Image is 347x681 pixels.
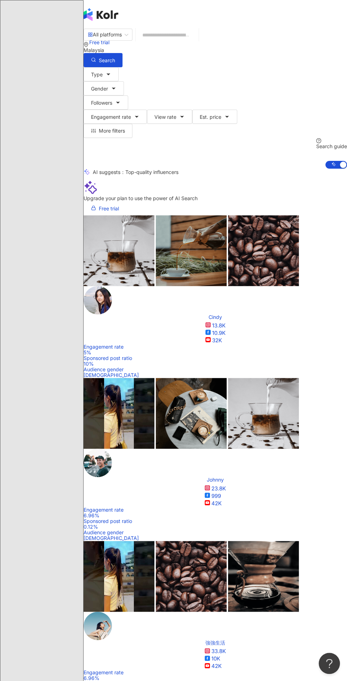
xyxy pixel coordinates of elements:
span: Type [91,72,103,77]
div: 10K [211,655,220,662]
span: View rate [154,114,176,120]
span: More filters [99,128,125,134]
span: Search [99,58,115,63]
div: 5% [84,350,347,355]
div: Engagement rate [84,507,347,513]
img: post-image [156,541,227,612]
div: Audience gender [84,367,347,372]
div: 42K [211,500,222,507]
button: Engagement rate [84,110,147,124]
div: 13.8K [212,322,226,329]
div: [DEMOGRAPHIC_DATA] [84,372,347,378]
div: AI suggests ： [93,169,178,175]
span: Followers [91,100,112,106]
div: 10.9K [212,329,226,337]
div: Johnny [207,477,224,483]
img: KOL Avatar [84,286,112,314]
div: 33.8K [211,647,226,655]
img: post-image [156,378,227,449]
button: More filters [84,124,132,138]
a: KOL Avatar [84,612,347,640]
div: 42K [211,662,222,670]
button: Gender [84,81,124,95]
div: Engagement rate [84,670,347,675]
span: environment [84,42,89,47]
img: post-image [84,541,154,612]
a: KOL Avatar [84,449,347,477]
button: Type [84,67,119,81]
div: Upgrade your plan to use the power of AI Search [84,196,347,201]
img: KOL Avatar [84,612,112,640]
div: Cindy [209,314,222,320]
div: 強強生活 [205,640,225,646]
span: Gender [91,86,108,92]
div: 999 [211,492,221,500]
img: post-image [84,215,154,286]
img: post-image [156,215,227,286]
div: 10% [84,361,347,367]
a: KOL Avatar [84,286,347,314]
img: post-image [228,378,299,449]
a: Cindy13.8K10.9K32KEngagement rate5%Sponsored post ratio10%Audience gender[DEMOGRAPHIC_DATA] [84,314,347,378]
div: 23.8K [211,485,226,492]
div: Malaysia [84,47,347,53]
a: Johnny23.8K99942KEngagement rate6.96%Sponsored post ratio0.12%Audience gender[DEMOGRAPHIC_DATA] [84,477,347,541]
span: Est. price [200,114,221,120]
span: question-circle [316,138,321,143]
div: 32K [212,337,222,344]
img: post-image [84,378,154,449]
div: [DEMOGRAPHIC_DATA] [84,535,347,541]
button: Followers [84,95,128,110]
span: Top-quality influencers [125,169,178,175]
div: Sponsored post ratio [84,355,347,361]
iframe: Help Scout Beacon - Open [319,653,340,674]
div: Audience gender [84,530,347,535]
img: logo [84,8,118,21]
a: Free trial [84,201,126,215]
div: 6.96% [84,513,347,518]
div: Sponsored post ratio [84,518,347,524]
button: Search [84,53,123,67]
div: 0.12% [84,524,347,530]
div: 6.96% [84,675,347,681]
span: Free trial [99,206,119,211]
span: appstore [88,32,93,37]
img: post-image [228,215,299,286]
img: KOL Avatar [84,449,112,477]
button: Est. price [192,110,237,124]
div: Search guide [316,144,347,149]
button: View rate [147,110,192,124]
div: Engagement rate [84,344,347,350]
img: post-image [228,541,299,612]
div: All platforms [88,29,122,40]
span: Engagement rate [91,114,131,120]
